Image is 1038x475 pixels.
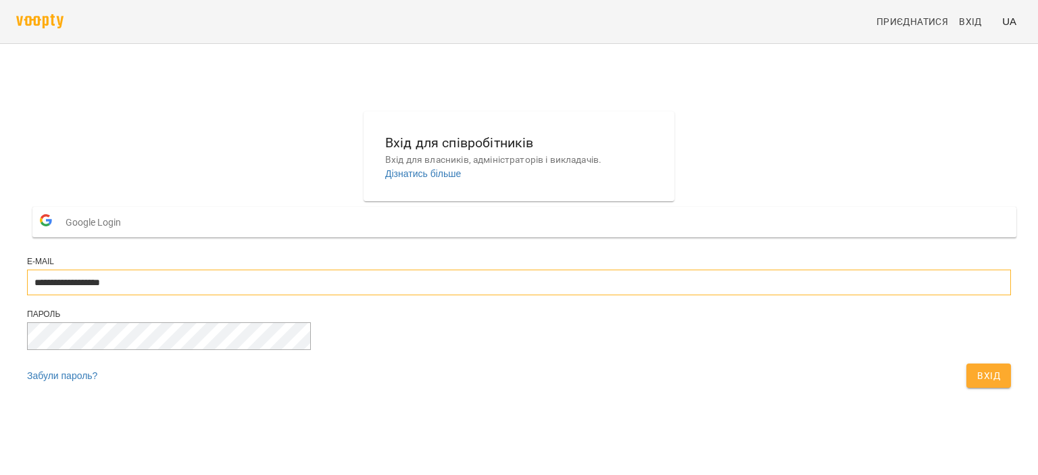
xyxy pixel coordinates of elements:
[66,209,128,236] span: Google Login
[876,14,948,30] span: Приєднатися
[27,309,1011,320] div: Пароль
[977,368,1000,384] span: Вхід
[385,168,461,179] a: Дізнатись більше
[27,256,1011,268] div: E-mail
[385,153,653,167] p: Вхід для власників, адміністраторів і викладачів.
[32,207,1016,237] button: Google Login
[966,364,1011,388] button: Вхід
[385,132,653,153] h6: Вхід для співробітників
[16,14,64,28] img: voopty.png
[27,370,97,381] a: Забули пароль?
[997,9,1022,34] button: UA
[1002,14,1016,28] span: UA
[954,9,997,34] a: Вхід
[871,9,954,34] a: Приєднатися
[374,122,664,191] button: Вхід для співробітниківВхід для власників, адміністраторів і викладачів.Дізнатись більше
[959,14,982,30] span: Вхід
